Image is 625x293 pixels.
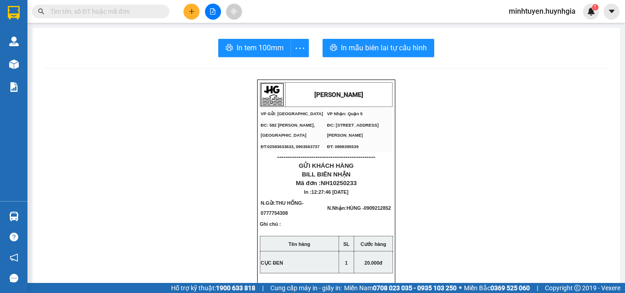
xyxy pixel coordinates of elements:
[8,6,20,20] img: logo-vxr
[592,4,598,11] sup: 1
[231,8,237,15] span: aim
[291,39,309,57] button: more
[226,44,233,53] span: printer
[312,189,349,195] span: 12:27:46 [DATE]
[291,43,308,54] span: more
[183,4,199,20] button: plus
[210,8,216,15] span: file-add
[261,123,315,138] span: ĐC: 582 [PERSON_NAME], [GEOGRAPHIC_DATA]
[459,286,462,290] span: ⚪️
[321,180,357,186] span: NH10250233
[10,253,18,262] span: notification
[261,260,283,266] span: CỤC ĐEN
[299,162,354,169] span: GỬI KHÁCH HÀNG
[9,59,19,69] img: warehouse-icon
[574,285,581,291] span: copyright
[364,205,391,211] span: 0909212852
[314,91,363,98] strong: [PERSON_NAME]
[302,171,351,178] span: BILL BIÊN NHẬN
[364,260,382,266] span: 20.000đ
[344,283,457,293] span: Miền Nam
[330,44,337,53] span: printer
[537,283,538,293] span: |
[261,83,284,106] img: logo
[345,260,348,266] span: 1
[10,274,18,282] span: message
[296,180,356,186] span: Mã đơn :
[277,153,375,160] span: ----------------------------------------------
[10,233,18,241] span: question-circle
[327,205,391,211] span: N.Nhận:
[261,144,320,149] span: ĐT:02583633633, 0903563737
[323,39,434,57] button: printerIn mẫu biên lai tự cấu hình
[275,200,302,206] span: THU HỒNG
[9,212,19,221] img: warehouse-icon
[490,284,530,292] strong: 0369 525 060
[171,283,255,293] span: Hỗ trợ kỹ thuật:
[587,7,595,16] img: icon-new-feature
[593,4,597,11] span: 1
[270,283,342,293] span: Cung cấp máy in - giấy in:
[9,82,19,92] img: solution-icon
[237,42,284,53] span: In tem 100mm
[346,205,391,211] span: HÙNG -
[327,112,363,116] span: VP Nhận: Quận 5
[261,200,304,216] span: N.Gửi:
[262,283,264,293] span: |
[289,241,310,247] strong: Tên hàng
[218,39,291,57] button: printerIn tem 100mm
[343,241,350,247] strong: SL
[261,210,288,216] span: 0777754308
[226,4,242,20] button: aim
[50,6,158,16] input: Tìm tên, số ĐT hoặc mã đơn
[361,241,386,247] strong: Cước hàng
[9,37,19,46] img: warehouse-icon
[603,4,620,20] button: caret-down
[464,283,530,293] span: Miền Bắc
[373,284,457,292] strong: 0708 023 035 - 0935 103 250
[189,8,195,15] span: plus
[327,144,359,149] span: ĐT: 0898395539
[38,8,44,15] span: search
[261,112,323,116] span: VP Gửi: [GEOGRAPHIC_DATA]
[327,123,379,138] span: ĐC: [STREET_ADDRESS][PERSON_NAME]
[304,189,349,195] span: In :
[341,42,427,53] span: In mẫu biên lai tự cấu hình
[501,5,583,17] span: minhtuyen.huynhgia
[608,7,616,16] span: caret-down
[216,284,255,292] strong: 1900 633 818
[205,4,221,20] button: file-add
[260,221,281,234] span: Ghi chú :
